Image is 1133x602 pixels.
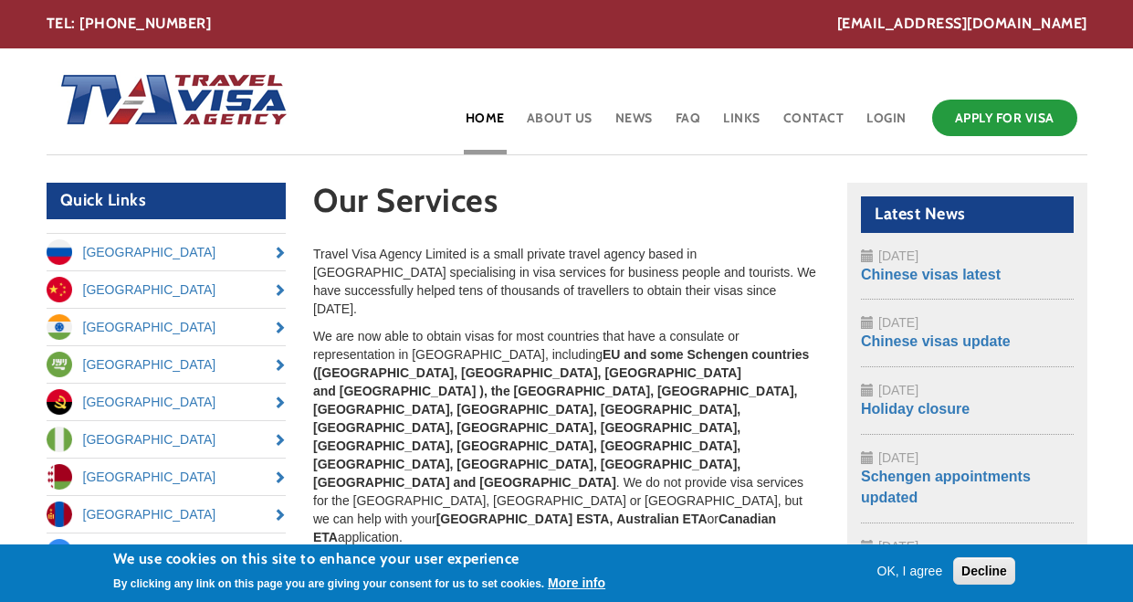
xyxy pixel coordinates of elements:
span: [DATE] [878,539,918,554]
a: News [614,95,655,154]
a: [GEOGRAPHIC_DATA] [47,459,287,495]
a: Links [721,95,762,154]
a: Login [865,95,908,154]
a: [GEOGRAPHIC_DATA] [47,533,287,570]
span: [DATE] [878,315,918,330]
p: By clicking any link on this page you are giving your consent for us to set cookies. [113,577,544,590]
button: Decline [953,557,1015,585]
a: Chinese visas latest [861,267,1001,282]
a: [GEOGRAPHIC_DATA] [47,271,287,308]
a: [GEOGRAPHIC_DATA] [47,346,287,383]
p: We are now able to obtain visas for most countries that have a consulate or representation in [GE... [313,327,820,546]
a: About Us [525,95,594,154]
a: Apply for Visa [932,100,1077,136]
a: [EMAIL_ADDRESS][DOMAIN_NAME] [837,14,1087,35]
a: Home [464,95,507,154]
a: [GEOGRAPHIC_DATA] [47,496,287,533]
strong: ESTA, [576,512,613,526]
span: [DATE] [878,248,918,263]
h2: Latest News [861,196,1074,233]
a: FAQ [674,95,703,154]
h2: We use cookies on this site to enhance your user experience [113,549,605,569]
a: Holiday closure [861,401,970,417]
a: [GEOGRAPHIC_DATA] [47,309,287,345]
span: [DATE] [878,383,918,397]
a: Schengen appointments updated [861,469,1031,505]
a: [GEOGRAPHIC_DATA] [47,234,287,270]
p: Travel Visa Agency Limited is a small private travel agency based in [GEOGRAPHIC_DATA] specialisi... [313,245,820,318]
strong: [GEOGRAPHIC_DATA] [436,512,573,526]
a: Chinese visas update [861,333,1011,349]
div: TEL: [PHONE_NUMBER] [47,14,1087,35]
a: [GEOGRAPHIC_DATA] [47,384,287,420]
a: Contact [782,95,846,154]
h1: Our Services [313,183,820,227]
span: [DATE] [878,450,918,465]
a: [GEOGRAPHIC_DATA] [47,421,287,458]
button: More info [548,574,605,592]
button: OK, I agree [870,562,950,580]
img: Home [47,56,289,147]
strong: Australian ETA [616,512,707,526]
